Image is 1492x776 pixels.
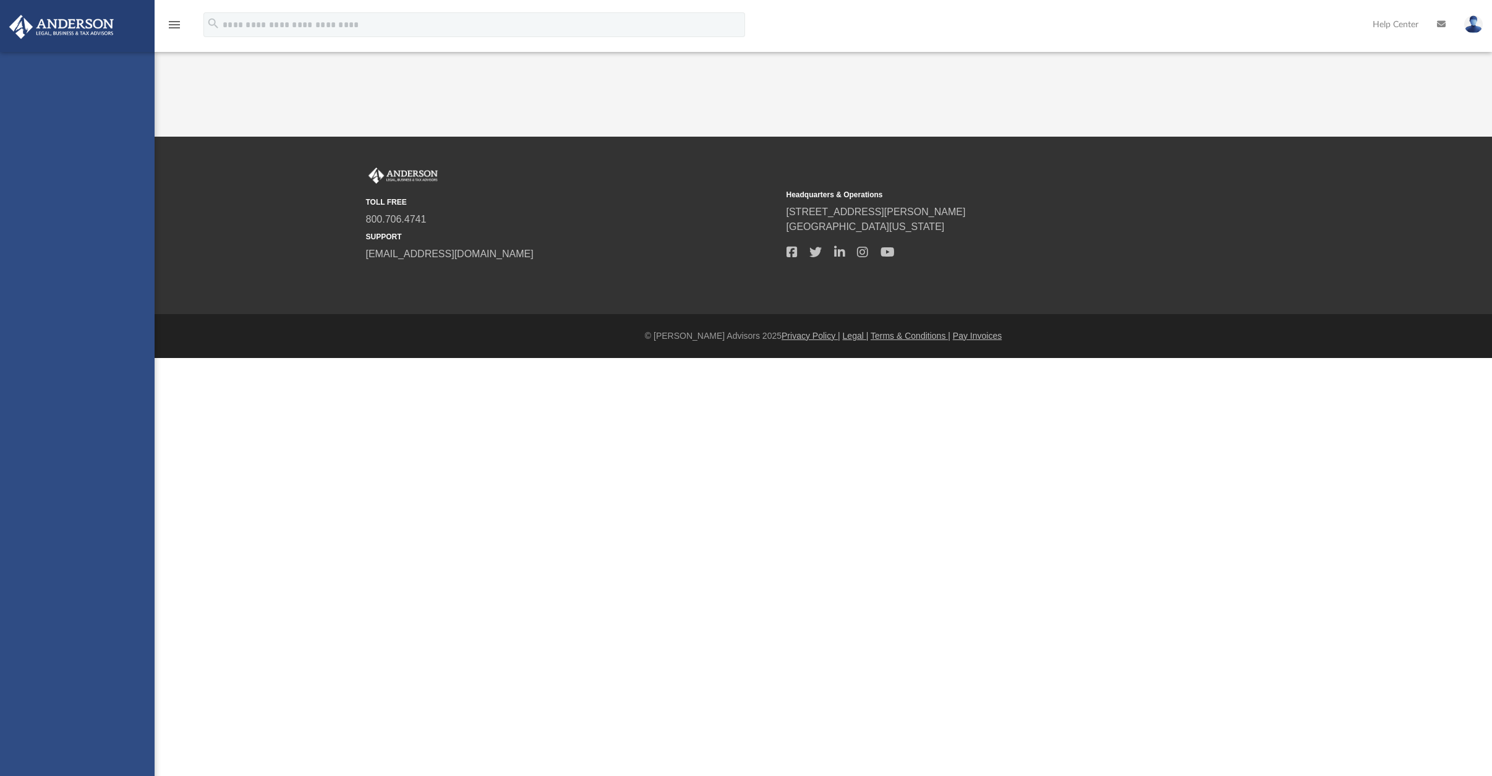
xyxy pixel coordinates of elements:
[871,331,950,341] a: Terms & Conditions |
[366,168,440,184] img: Anderson Advisors Platinum Portal
[167,23,182,32] a: menu
[155,330,1492,343] div: © [PERSON_NAME] Advisors 2025
[1464,15,1483,33] img: User Pic
[366,214,427,224] a: 800.706.4741
[782,331,840,341] a: Privacy Policy |
[786,207,966,217] a: [STREET_ADDRESS][PERSON_NAME]
[366,249,534,259] a: [EMAIL_ADDRESS][DOMAIN_NAME]
[167,17,182,32] i: menu
[6,15,117,39] img: Anderson Advisors Platinum Portal
[366,197,778,208] small: TOLL FREE
[786,221,945,232] a: [GEOGRAPHIC_DATA][US_STATE]
[953,331,1002,341] a: Pay Invoices
[843,331,869,341] a: Legal |
[366,231,778,242] small: SUPPORT
[207,17,220,30] i: search
[786,189,1198,200] small: Headquarters & Operations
